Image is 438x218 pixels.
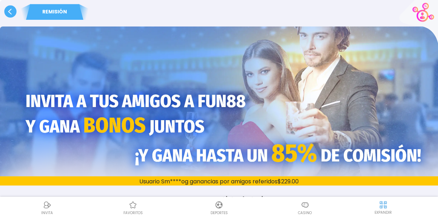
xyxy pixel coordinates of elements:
p: Casino [298,210,312,216]
p: REMISIÓN [18,8,92,15]
img: Deportes [215,201,223,209]
img: Casino [301,201,309,209]
p: INVITA [41,210,53,216]
p: EXPANDIR [375,210,392,215]
p: favoritos [123,210,143,216]
img: Casino Favoritos [129,201,137,209]
img: Referral [43,201,51,209]
p: Deportes [210,210,227,216]
img: hide [379,200,388,209]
